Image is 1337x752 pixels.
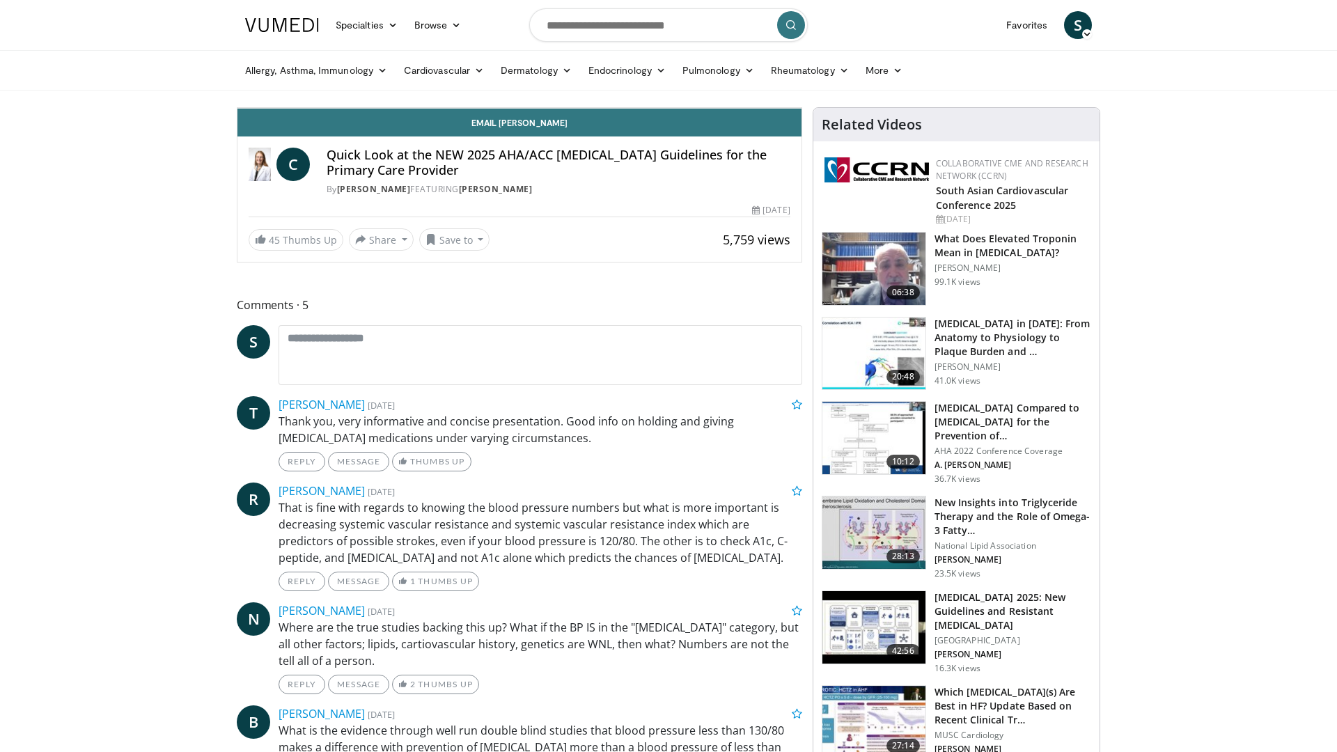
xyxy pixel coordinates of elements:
[249,229,343,251] a: 45 Thumbs Up
[279,413,802,446] p: Thank you, very informative and concise presentation. Good info on holding and giving [MEDICAL_DA...
[935,568,980,579] p: 23.5K views
[580,56,674,84] a: Endocrinology
[935,446,1091,457] p: AHA 2022 Conference Coverage
[279,397,365,412] a: [PERSON_NAME]
[935,361,1091,373] p: [PERSON_NAME]
[822,591,925,664] img: 280bcb39-0f4e-42eb-9c44-b41b9262a277.150x105_q85_crop-smart_upscale.jpg
[935,635,1091,646] p: [GEOGRAPHIC_DATA]
[822,318,925,390] img: 823da73b-7a00-425d-bb7f-45c8b03b10c3.150x105_q85_crop-smart_upscale.jpg
[327,11,406,39] a: Specialties
[396,56,492,84] a: Cardiovascular
[392,675,479,694] a: 2 Thumbs Up
[237,56,396,84] a: Allergy, Asthma, Immunology
[279,619,802,669] p: Where are the true studies backing this up? What if the BP IS in the "[MEDICAL_DATA]" category, b...
[237,483,270,516] a: R
[935,649,1091,660] p: [PERSON_NAME]
[328,675,389,694] a: Message
[752,204,790,217] div: [DATE]
[368,605,395,618] small: [DATE]
[886,455,920,469] span: 10:12
[237,296,802,314] span: Comments 5
[245,18,319,32] img: VuMedi Logo
[237,705,270,739] a: B
[886,370,920,384] span: 20:48
[237,109,802,136] a: Email [PERSON_NAME]
[328,572,389,591] a: Message
[529,8,808,42] input: Search topics, interventions
[368,399,395,412] small: [DATE]
[935,460,1091,471] p: A. [PERSON_NAME]
[674,56,763,84] a: Pulmonology
[822,317,1091,391] a: 20:48 [MEDICAL_DATA] in [DATE]: From Anatomy to Physiology to Plaque Burden and … [PERSON_NAME] 4...
[337,183,411,195] a: [PERSON_NAME]
[935,232,1091,260] h3: What Does Elevated Troponin Mean in [MEDICAL_DATA]?
[822,590,1091,674] a: 42:56 [MEDICAL_DATA] 2025: New Guidelines and Resistant [MEDICAL_DATA] [GEOGRAPHIC_DATA] [PERSON_...
[935,401,1091,443] h3: [MEDICAL_DATA] Compared to [MEDICAL_DATA] for the Prevention of…
[822,233,925,305] img: 98daf78a-1d22-4ebe-927e-10afe95ffd94.150x105_q85_crop-smart_upscale.jpg
[392,572,479,591] a: 1 Thumbs Up
[279,603,365,618] a: [PERSON_NAME]
[349,228,414,251] button: Share
[822,496,925,569] img: 45ea033d-f728-4586-a1ce-38957b05c09e.150x105_q85_crop-smart_upscale.jpg
[935,663,980,674] p: 16.3K views
[237,396,270,430] a: T
[822,116,922,133] h4: Related Videos
[1064,11,1092,39] a: S
[237,602,270,636] a: N
[935,685,1091,727] h3: Which [MEDICAL_DATA](s) Are Best in HF? Update Based on Recent Clinical Tr…
[279,675,325,694] a: Reply
[763,56,857,84] a: Rheumatology
[935,263,1091,274] p: [PERSON_NAME]
[822,401,1091,485] a: 10:12 [MEDICAL_DATA] Compared to [MEDICAL_DATA] for the Prevention of… AHA 2022 Conference Covera...
[824,157,929,182] img: a04ee3ba-8487-4636-b0fb-5e8d268f3737.png.150x105_q85_autocrop_double_scale_upscale_version-0.2.png
[459,183,533,195] a: [PERSON_NAME]
[857,56,911,84] a: More
[237,108,802,109] video-js: Video Player
[276,148,310,181] a: C
[935,730,1091,741] p: MUSC Cardiology
[279,452,325,471] a: Reply
[269,233,280,246] span: 45
[492,56,580,84] a: Dermatology
[935,276,980,288] p: 99.1K views
[327,183,790,196] div: By FEATURING
[392,452,471,471] a: Thumbs Up
[886,549,920,563] span: 28:13
[935,554,1091,565] p: [PERSON_NAME]
[279,706,365,721] a: [PERSON_NAME]
[822,402,925,474] img: 7c0f9b53-1609-4588-8498-7cac8464d722.150x105_q85_crop-smart_upscale.jpg
[279,483,365,499] a: [PERSON_NAME]
[327,148,790,178] h4: Quick Look at the NEW 2025 AHA/ACC [MEDICAL_DATA] Guidelines for the Primary Care Provider
[406,11,470,39] a: Browse
[368,485,395,498] small: [DATE]
[936,157,1088,182] a: Collaborative CME and Research Network (CCRN)
[368,708,395,721] small: [DATE]
[936,184,1069,212] a: South Asian Cardiovascular Conference 2025
[886,644,920,658] span: 42:56
[279,572,325,591] a: Reply
[410,576,416,586] span: 1
[935,375,980,386] p: 41.0K views
[822,232,1091,306] a: 06:38 What Does Elevated Troponin Mean in [MEDICAL_DATA]? [PERSON_NAME] 99.1K views
[419,228,490,251] button: Save to
[886,285,920,299] span: 06:38
[998,11,1056,39] a: Favorites
[410,679,416,689] span: 2
[935,540,1091,551] p: National Lipid Association
[935,473,980,485] p: 36.7K views
[822,496,1091,579] a: 28:13 New Insights into Triglyceride Therapy and the Role of Omega-3 Fatty… National Lipid Associ...
[935,496,1091,538] h3: New Insights into Triglyceride Therapy and the Role of Omega-3 Fatty…
[249,148,271,181] img: Dr. Catherine P. Benziger
[328,452,389,471] a: Message
[237,325,270,359] a: S
[723,231,790,248] span: 5,759 views
[935,317,1091,359] h3: [MEDICAL_DATA] in [DATE]: From Anatomy to Physiology to Plaque Burden and …
[936,213,1088,226] div: [DATE]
